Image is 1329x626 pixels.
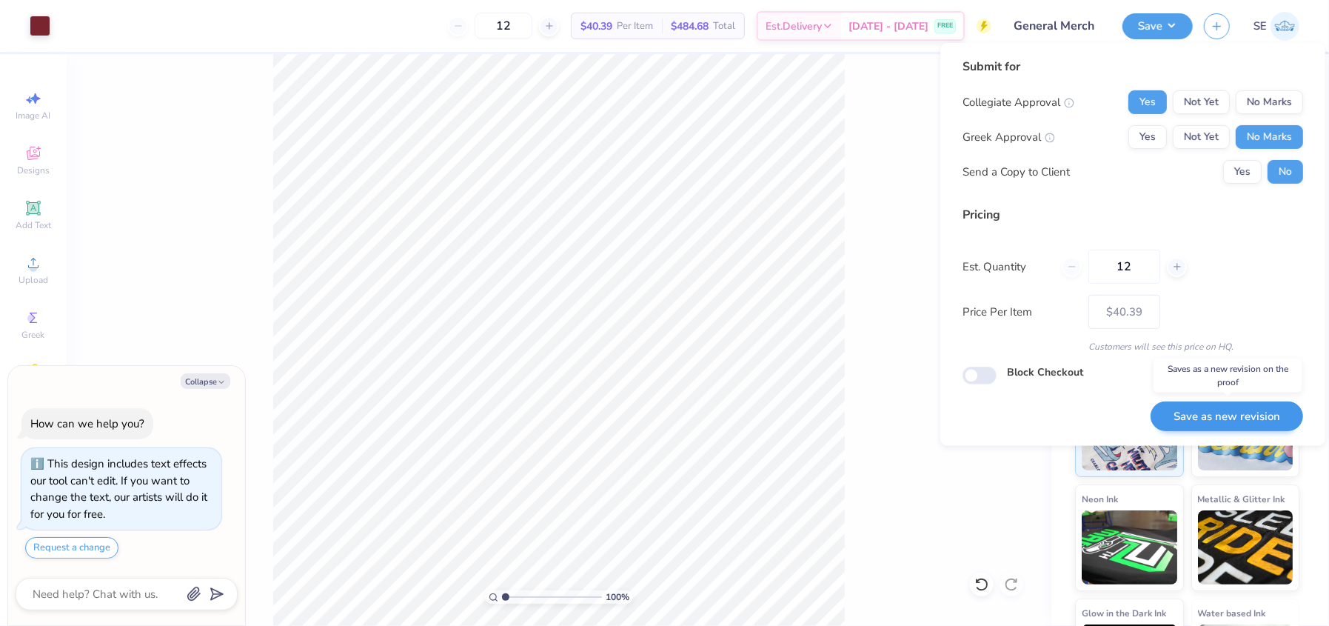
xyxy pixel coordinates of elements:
[1271,12,1299,41] img: Shirley Evaleen B
[1198,510,1293,585] img: Metallic & Glitter Ink
[1082,510,1177,585] img: Neon Ink
[963,206,1303,224] div: Pricing
[1122,13,1193,39] button: Save
[671,19,709,34] span: $484.68
[963,304,1077,321] label: Price Per Item
[1173,125,1230,149] button: Not Yet
[937,21,953,31] span: FREE
[1198,491,1285,507] span: Metallic & Glitter Ink
[766,19,822,34] span: Est. Delivery
[963,129,1055,146] div: Greek Approval
[1128,125,1167,149] button: Yes
[1151,402,1303,432] button: Save as new revision
[580,19,612,34] span: $40.39
[1198,605,1266,621] span: Water based Ink
[963,259,1051,276] label: Est. Quantity
[1268,160,1303,184] button: No
[475,13,532,39] input: – –
[1088,250,1160,284] input: – –
[1007,364,1083,380] label: Block Checkout
[963,164,1070,181] div: Send a Copy to Client
[22,329,45,341] span: Greek
[17,164,50,176] span: Designs
[1128,90,1167,114] button: Yes
[30,416,144,431] div: How can we help you?
[1236,90,1303,114] button: No Marks
[16,219,51,231] span: Add Text
[25,537,118,559] button: Request a change
[30,456,207,522] div: This design includes text effects our tool can't edit. If you want to change the text, our artist...
[1082,605,1166,621] span: Glow in the Dark Ink
[713,19,735,34] span: Total
[1236,125,1303,149] button: No Marks
[1253,12,1299,41] a: SE
[1173,90,1230,114] button: Not Yet
[963,94,1074,111] div: Collegiate Approval
[1154,359,1302,393] div: Saves as a new revision on the proof
[19,274,48,286] span: Upload
[848,19,928,34] span: [DATE] - [DATE]
[963,58,1303,76] div: Submit for
[181,373,230,389] button: Collapse
[1002,11,1111,41] input: Untitled Design
[1253,18,1267,35] span: SE
[963,340,1303,353] div: Customers will see this price on HQ.
[16,110,51,121] span: Image AI
[606,590,629,604] span: 100 %
[1082,491,1118,507] span: Neon Ink
[617,19,653,34] span: Per Item
[1223,160,1262,184] button: Yes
